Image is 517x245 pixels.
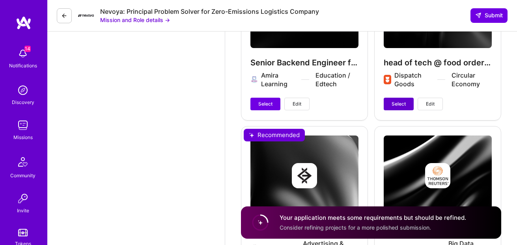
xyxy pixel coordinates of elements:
[78,14,94,17] img: Company Logo
[250,98,280,110] button: Select
[24,46,31,52] span: 14
[17,206,29,215] div: Invite
[15,82,31,98] img: discovery
[470,8,508,22] div: null
[15,46,31,61] img: bell
[15,117,31,133] img: teamwork
[284,98,310,110] button: Edit
[16,16,32,30] img: logo
[18,229,28,236] img: tokens
[475,11,503,19] span: Submit
[280,224,431,231] span: Consider refining projects for a more polished submission.
[15,191,31,206] img: Invite
[392,100,406,108] span: Select
[100,16,170,24] button: Mission and Role details →
[384,98,414,110] button: Select
[418,98,443,110] button: Edit
[12,98,34,106] div: Discovery
[426,100,435,108] span: Edit
[258,100,272,108] span: Select
[100,7,319,16] div: Nevoya: Principal Problem Solver for Zero-Emissions Logistics Company
[9,61,37,70] div: Notifications
[280,213,466,222] h4: Your application meets some requirements but should be refined.
[61,13,67,19] i: icon LeftArrowDark
[293,100,301,108] span: Edit
[475,12,482,19] i: icon SendLight
[10,171,35,180] div: Community
[13,152,32,171] img: Community
[13,133,33,141] div: Missions
[470,8,508,22] button: Submit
